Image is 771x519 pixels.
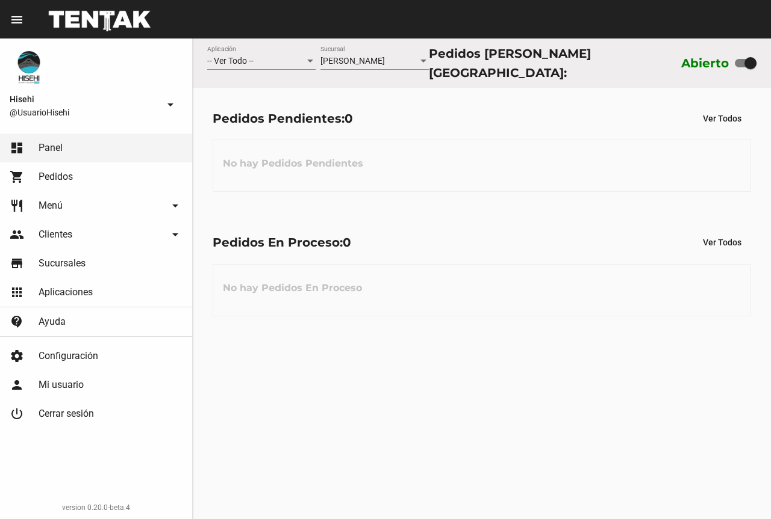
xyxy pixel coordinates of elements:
[39,229,72,241] span: Clientes
[10,141,24,155] mat-icon: dashboard
[693,108,751,129] button: Ver Todos
[10,378,24,392] mat-icon: person
[10,349,24,363] mat-icon: settings
[720,471,759,507] iframe: chat widget
[10,48,48,87] img: b10aa081-330c-4927-a74e-08896fa80e0a.jpg
[163,97,178,112] mat-icon: arrow_drop_down
[10,227,24,242] mat-icon: people
[39,379,84,391] span: Mi usuario
[10,13,24,27] mat-icon: menu
[168,198,183,213] mat-icon: arrow_drop_down
[10,407,24,421] mat-icon: power_settings_new
[10,198,24,213] mat-icon: restaurant
[703,238,741,247] span: Ver Todos
[39,286,93,298] span: Aplicaciones
[39,408,94,420] span: Cerrar sesión
[10,315,24,329] mat-icon: contact_support
[39,350,98,362] span: Configuración
[343,235,351,250] span: 0
[213,233,351,252] div: Pedidos En Proceso:
[10,170,24,184] mat-icon: shopping_cart
[10,256,24,271] mat-icon: store
[693,232,751,253] button: Ver Todos
[39,171,73,183] span: Pedidos
[213,109,353,128] div: Pedidos Pendientes:
[39,200,63,212] span: Menú
[703,114,741,123] span: Ver Todos
[207,56,254,66] span: -- Ver Todo --
[429,44,676,82] div: Pedidos [PERSON_NAME][GEOGRAPHIC_DATA]:
[10,502,183,514] div: version 0.20.0-beta.4
[39,142,63,154] span: Panel
[39,257,86,269] span: Sucursales
[168,227,183,242] mat-icon: arrow_drop_down
[10,106,158,118] span: @UsuarioHisehi
[39,316,66,328] span: Ayuda
[320,56,385,66] span: [PERSON_NAME]
[345,111,353,126] span: 0
[681,54,729,73] label: Abierto
[213,270,372,306] h3: No hay Pedidos En Proceso
[10,92,158,106] span: Hisehi
[213,146,373,182] h3: No hay Pedidos Pendientes
[10,285,24,299] mat-icon: apps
